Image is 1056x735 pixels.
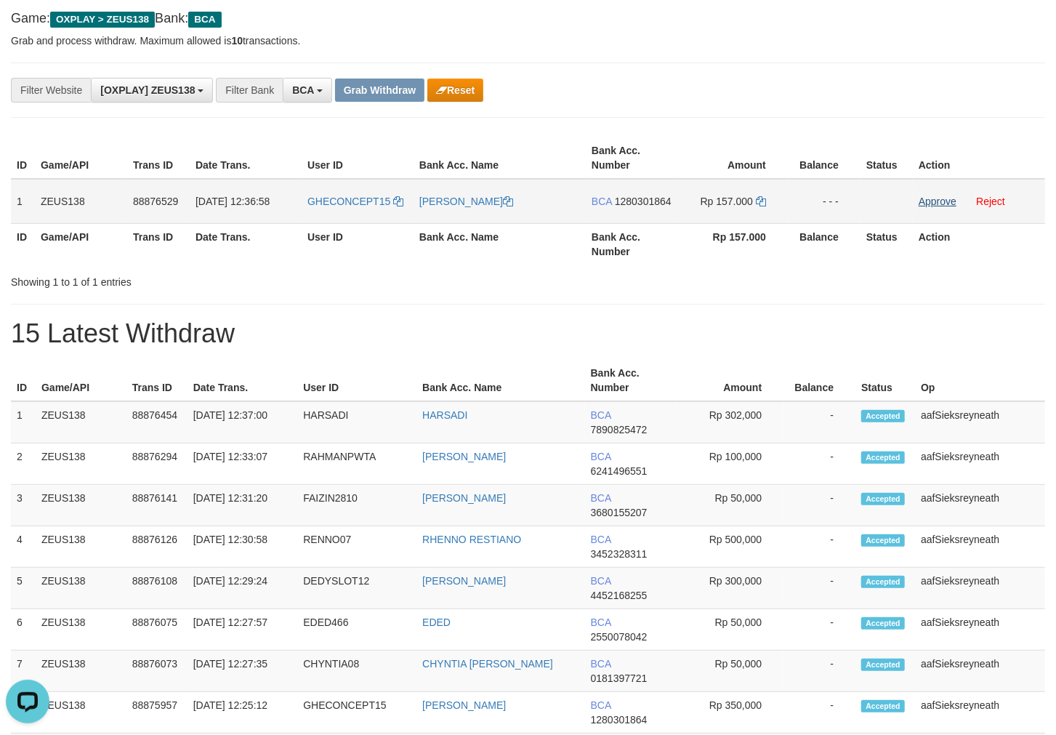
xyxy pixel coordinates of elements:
[302,137,414,179] th: User ID
[591,492,611,504] span: BCA
[422,534,521,545] a: RHENNO RESTIANO
[422,658,553,670] a: CHYNTIA [PERSON_NAME]
[416,360,584,401] th: Bank Acc. Name
[11,526,36,568] td: 4
[36,401,126,443] td: ZEUS138
[783,360,855,401] th: Balance
[591,465,648,477] span: Copy 6241496551 to clipboard
[11,78,91,103] div: Filter Website
[913,137,1045,179] th: Action
[127,137,190,179] th: Trans ID
[11,443,36,485] td: 2
[422,451,506,462] a: [PERSON_NAME]
[678,137,788,179] th: Amount
[427,79,483,102] button: Reset
[676,526,784,568] td: Rp 500,000
[133,196,178,207] span: 88876529
[591,409,611,421] span: BCA
[190,223,302,265] th: Date Trans.
[422,409,467,421] a: HARSADI
[586,223,678,265] th: Bank Acc. Number
[422,616,451,628] a: EDED
[188,443,298,485] td: [DATE] 12:33:07
[855,360,915,401] th: Status
[676,485,784,526] td: Rp 50,000
[297,692,416,734] td: GHECONCEPT15
[676,692,784,734] td: Rp 350,000
[676,651,784,692] td: Rp 50,000
[297,651,416,692] td: CHYNTIA08
[861,534,905,547] span: Accepted
[756,196,766,207] a: Copy 157000 to clipboard
[50,12,155,28] span: OXPLAY > ZEUS138
[591,699,611,711] span: BCA
[422,492,506,504] a: [PERSON_NAME]
[861,493,905,505] span: Accepted
[915,568,1045,609] td: aafSieksreyneath
[100,84,195,96] span: [OXPLAY] ZEUS138
[283,78,332,103] button: BCA
[335,79,424,102] button: Grab Withdraw
[422,575,506,587] a: [PERSON_NAME]
[190,137,302,179] th: Date Trans.
[91,78,213,103] button: [OXPLAY] ZEUS138
[783,443,855,485] td: -
[915,401,1045,443] td: aafSieksreyneath
[11,360,36,401] th: ID
[297,360,416,401] th: User ID
[586,137,678,179] th: Bank Acc. Number
[297,568,416,609] td: DEDYSLOT12
[915,609,1045,651] td: aafSieksreyneath
[126,692,188,734] td: 88875957
[188,485,298,526] td: [DATE] 12:31:20
[585,360,676,401] th: Bank Acc. Number
[678,223,788,265] th: Rp 157.000
[676,401,784,443] td: Rp 302,000
[307,196,403,207] a: GHECONCEPT15
[297,443,416,485] td: RAHMANPWTA
[913,223,1045,265] th: Action
[414,137,586,179] th: Bank Acc. Name
[11,12,1045,26] h4: Game: Bank:
[36,360,126,401] th: Game/API
[188,651,298,692] td: [DATE] 12:27:35
[676,609,784,651] td: Rp 50,000
[591,616,611,628] span: BCA
[292,84,314,96] span: BCA
[615,196,672,207] span: Copy 1280301864 to clipboard
[591,548,648,560] span: Copy 3452328311 to clipboard
[307,196,390,207] span: GHECONCEPT15
[915,360,1045,401] th: Op
[297,401,416,443] td: HARSADI
[188,609,298,651] td: [DATE] 12:27:57
[231,35,243,47] strong: 10
[591,590,648,601] span: Copy 4452168255 to clipboard
[788,223,860,265] th: Balance
[6,6,49,49] button: Open LiveChat chat widget
[591,507,648,518] span: Copy 3680155207 to clipboard
[188,526,298,568] td: [DATE] 12:30:58
[591,534,611,545] span: BCA
[860,137,913,179] th: Status
[11,319,1045,348] h1: 15 Latest Withdraw
[919,196,956,207] a: Approve
[36,568,126,609] td: ZEUS138
[188,692,298,734] td: [DATE] 12:25:12
[127,223,190,265] th: Trans ID
[788,179,860,224] td: - - -
[11,179,35,224] td: 1
[11,485,36,526] td: 3
[915,485,1045,526] td: aafSieksreyneath
[11,33,1045,48] p: Grab and process withdraw. Maximum allowed is transactions.
[36,443,126,485] td: ZEUS138
[701,196,753,207] span: Rp 157.000
[783,401,855,443] td: -
[216,78,283,103] div: Filter Bank
[783,609,855,651] td: -
[196,196,270,207] span: [DATE] 12:36:58
[783,651,855,692] td: -
[126,568,188,609] td: 88876108
[36,651,126,692] td: ZEUS138
[188,12,221,28] span: BCA
[126,609,188,651] td: 88876075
